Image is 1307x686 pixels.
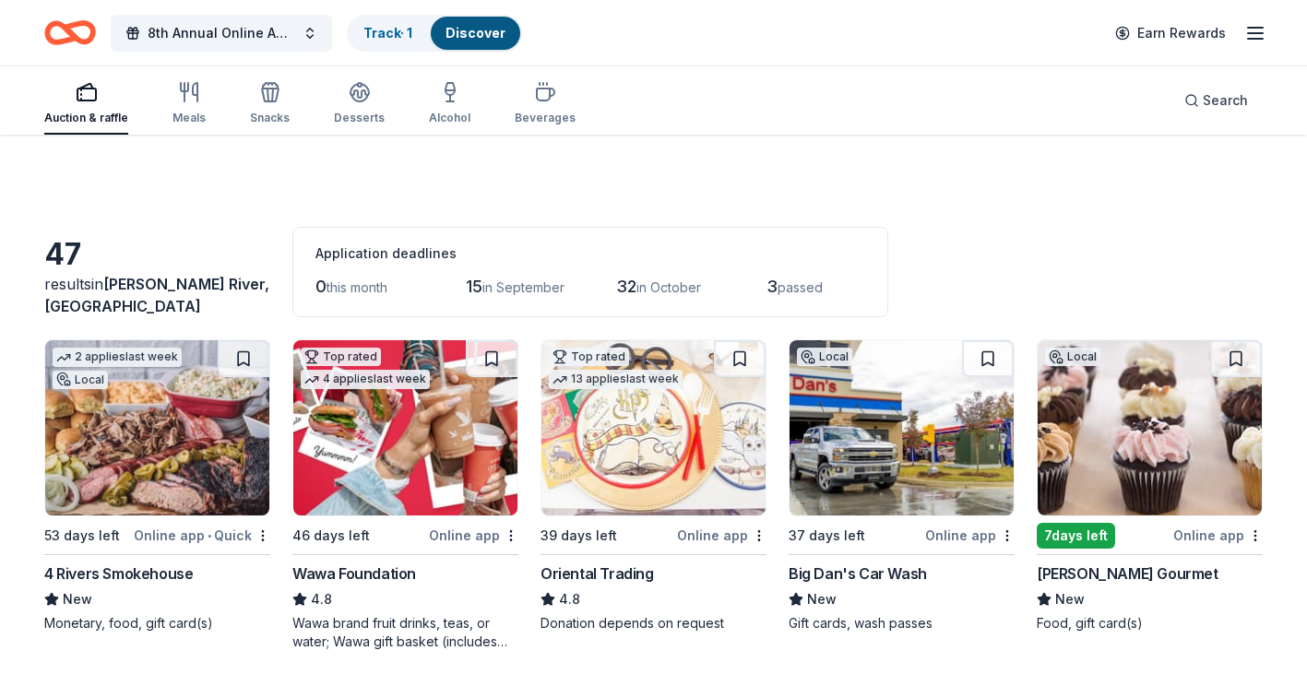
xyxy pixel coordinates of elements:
div: Auction & raffle [44,111,128,125]
span: 4.8 [559,588,580,610]
span: this month [327,279,387,295]
div: Online app [925,524,1015,547]
a: Home [44,11,96,54]
img: Image for 4 Rivers Smokehouse [45,340,269,515]
div: Online app [677,524,766,547]
div: Food, gift card(s) [1037,614,1263,633]
span: in October [636,279,701,295]
button: Meals [172,74,206,135]
div: Gift cards, wash passes [789,614,1015,633]
span: New [807,588,837,610]
button: Auction & raffle [44,74,128,135]
span: passed [778,279,823,295]
div: 47 [44,236,270,273]
div: 46 days left [292,525,370,547]
div: Alcohol [429,111,470,125]
div: 37 days left [789,525,865,547]
div: Snacks [250,111,290,125]
div: Oriental Trading [541,562,654,585]
div: Desserts [334,111,385,125]
a: Image for Oriental TradingTop rated13 applieslast week39 days leftOnline appOriental Trading4.8Do... [541,339,766,633]
span: 3 [766,277,778,296]
div: Meals [172,111,206,125]
button: Search [1170,82,1263,119]
div: Big Dan's Car Wash [789,562,927,585]
div: 39 days left [541,525,617,547]
span: in [44,275,269,315]
span: 0 [315,277,327,296]
div: Top rated [549,348,629,366]
div: Wawa brand fruit drinks, teas, or water; Wawa gift basket (includes Wawa products and coupons) [292,614,518,651]
span: • [208,528,211,543]
div: 13 applies last week [549,370,683,389]
div: Online app [429,524,518,547]
div: 2 applies last week [53,348,182,367]
span: New [1055,588,1085,610]
span: 4.8 [311,588,332,610]
a: Image for Wright's GourmetLocal7days leftOnline app[PERSON_NAME] GourmetNewFood, gift card(s) [1037,339,1263,633]
a: Image for Big Dan's Car WashLocal37 days leftOnline appBig Dan's Car WashNewGift cards, wash passes [789,339,1015,633]
span: 15 [466,277,482,296]
span: Search [1203,89,1248,112]
div: Online app [1173,524,1263,547]
div: Beverages [515,111,576,125]
a: Image for Wawa FoundationTop rated4 applieslast week46 days leftOnline appWawa Foundation4.8Wawa ... [292,339,518,651]
div: Local [797,348,852,366]
div: 7 days left [1037,523,1115,549]
div: 4 applies last week [301,370,430,389]
div: results [44,273,270,317]
span: New [63,588,92,610]
div: Donation depends on request [541,614,766,633]
a: Image for 4 Rivers Smokehouse2 applieslast weekLocal53 days leftOnline app•Quick4 Rivers Smokehou... [44,339,270,633]
img: Image for Oriental Trading [541,340,766,515]
button: Beverages [515,74,576,135]
a: Discover [446,25,505,41]
button: Track· 1Discover [347,15,522,52]
div: Local [1045,348,1100,366]
div: 4 Rivers Smokehouse [44,562,193,585]
button: Alcohol [429,74,470,135]
div: Local [53,371,108,389]
div: Wawa Foundation [292,562,416,585]
span: [PERSON_NAME] River, [GEOGRAPHIC_DATA] [44,275,269,315]
button: Desserts [334,74,385,135]
img: Image for Wright's Gourmet [1038,340,1262,515]
span: 8th Annual Online Auction [148,22,295,44]
button: 8th Annual Online Auction [111,15,332,52]
div: Top rated [301,348,381,366]
div: Application deadlines [315,242,865,265]
a: Track· 1 [363,25,412,41]
a: Earn Rewards [1104,17,1237,50]
img: Image for Wawa Foundation [293,340,517,515]
button: Snacks [250,74,290,135]
span: 32 [616,277,636,296]
div: [PERSON_NAME] Gourmet [1037,562,1218,585]
div: Monetary, food, gift card(s) [44,614,270,633]
img: Image for Big Dan's Car Wash [790,340,1014,515]
div: 53 days left [44,525,120,547]
span: in September [482,279,564,295]
div: Online app Quick [134,524,270,547]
